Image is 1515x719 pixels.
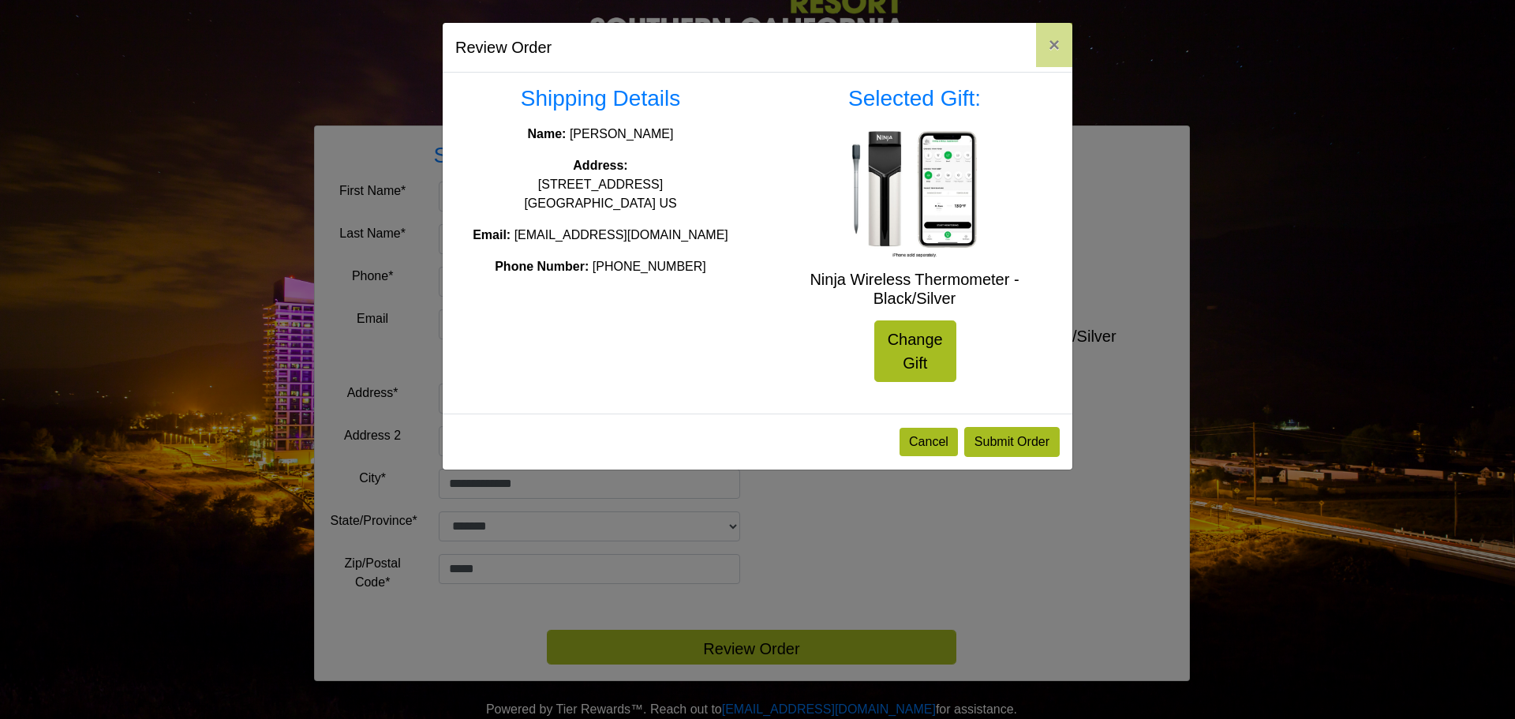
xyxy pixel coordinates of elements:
[964,427,1060,457] button: Submit Order
[1036,23,1072,67] button: Close
[573,159,627,172] strong: Address:
[495,260,589,273] strong: Phone Number:
[900,428,958,456] button: Cancel
[851,131,978,257] img: Ninja Wireless Thermometer - Black/Silver
[1049,34,1060,55] span: ×
[514,228,728,242] span: [EMAIL_ADDRESS][DOMAIN_NAME]
[528,127,567,140] strong: Name:
[570,127,674,140] span: [PERSON_NAME]
[455,85,746,112] h3: Shipping Details
[769,85,1060,112] h3: Selected Gift:
[593,260,706,273] span: [PHONE_NUMBER]
[473,228,511,242] strong: Email:
[874,320,956,382] a: Change Gift
[455,36,552,59] h5: Review Order
[524,178,676,210] span: [STREET_ADDRESS] [GEOGRAPHIC_DATA] US
[769,270,1060,308] h5: Ninja Wireless Thermometer - Black/Silver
